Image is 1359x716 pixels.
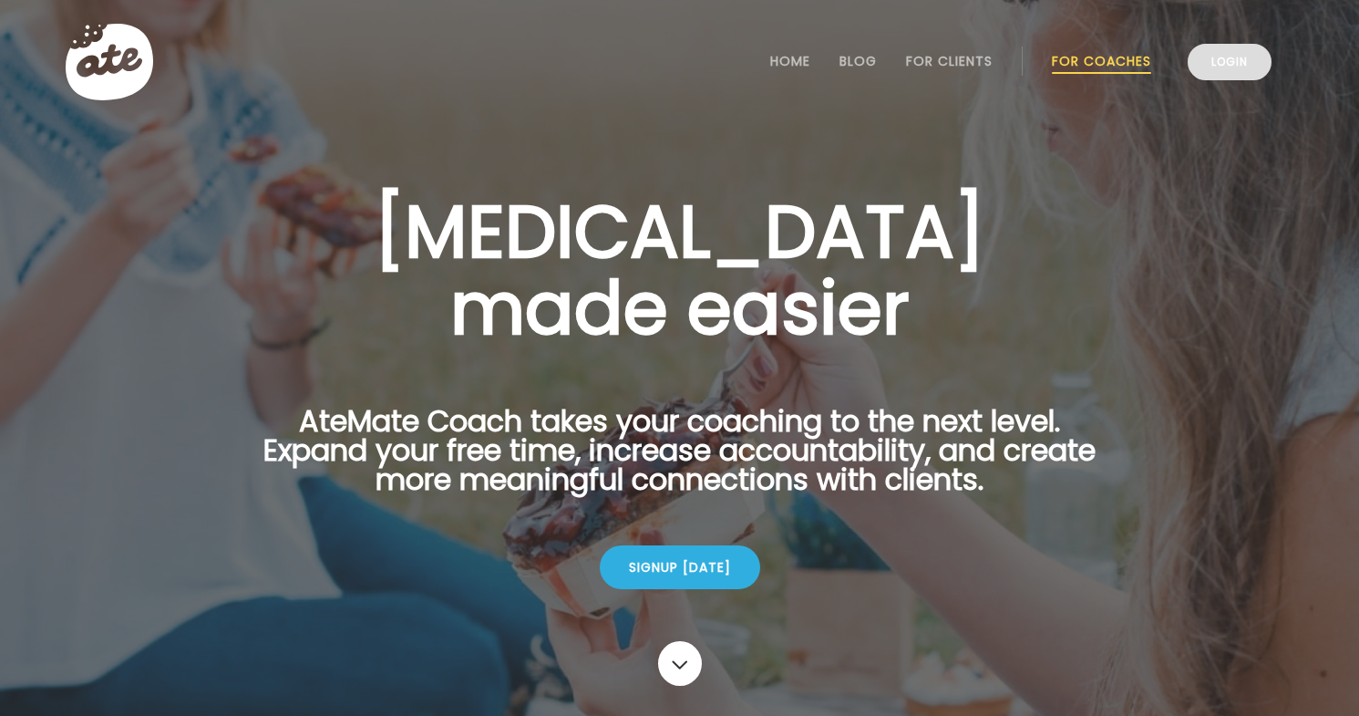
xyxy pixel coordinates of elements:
a: For Clients [906,54,993,68]
a: Blog [839,54,877,68]
a: Home [770,54,810,68]
h1: [MEDICAL_DATA] made easier [235,193,1125,347]
div: Signup [DATE] [600,545,760,589]
a: For Coaches [1052,54,1151,68]
a: Login [1188,44,1271,80]
p: AteMate Coach takes your coaching to the next level. Expand your free time, increase accountabili... [235,407,1125,516]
